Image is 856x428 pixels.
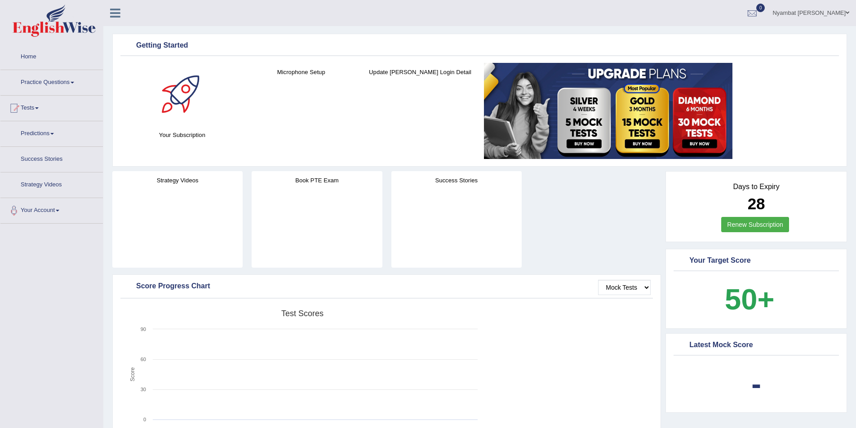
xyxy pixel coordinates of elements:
[141,387,146,392] text: 30
[252,176,382,185] h4: Book PTE Exam
[0,147,103,169] a: Success Stories
[756,4,765,12] span: 0
[365,67,475,77] h4: Update [PERSON_NAME] Login Detail
[0,44,103,67] a: Home
[141,327,146,332] text: 90
[725,283,774,316] b: 50+
[0,172,103,195] a: Strategy Videos
[127,130,237,140] h4: Your Subscription
[143,417,146,422] text: 0
[0,70,103,93] a: Practice Questions
[0,96,103,118] a: Tests
[751,367,761,400] b: -
[141,357,146,362] text: 60
[123,39,837,53] div: Getting Started
[391,176,522,185] h4: Success Stories
[676,254,837,268] div: Your Target Score
[246,67,356,77] h4: Microphone Setup
[484,63,732,159] img: small5.jpg
[0,121,103,144] a: Predictions
[0,198,103,221] a: Your Account
[129,367,136,382] tspan: Score
[676,183,837,191] h4: Days to Expiry
[676,339,837,352] div: Latest Mock Score
[112,176,243,185] h4: Strategy Videos
[721,217,789,232] a: Renew Subscription
[123,280,651,293] div: Score Progress Chart
[748,195,765,212] b: 28
[281,309,324,318] tspan: Test scores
